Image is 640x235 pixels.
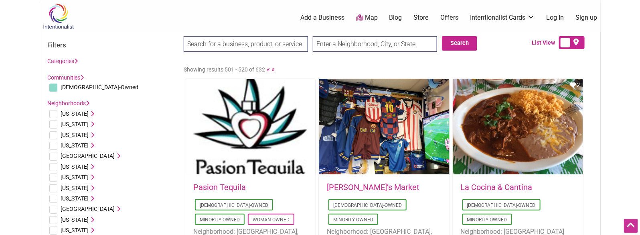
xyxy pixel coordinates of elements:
a: La Cocina & Cantina [461,182,533,192]
a: Blog [389,13,402,22]
span: [US_STATE] [61,132,89,138]
button: Search [442,36,477,51]
a: Neighborhoods [47,100,89,106]
a: » [271,65,275,73]
span: [US_STATE] [61,163,89,170]
span: [US_STATE] [61,110,89,117]
span: [GEOGRAPHIC_DATA] [61,206,115,212]
span: [US_STATE] [61,142,89,149]
a: Minority-Owned [333,217,373,223]
input: Enter a Neighborhood, City, or State [313,36,437,52]
a: Sign up [576,13,597,22]
h3: Filters [47,41,176,49]
span: [US_STATE] [61,217,89,223]
a: Woman-Owned [253,217,290,223]
a: [DEMOGRAPHIC_DATA]-Owned [467,202,536,208]
a: Map [356,13,378,22]
input: Search for a business, product, or service [184,36,308,52]
a: Pasion Tequila [193,182,246,192]
a: Categories [47,58,78,64]
a: Add a Business [300,13,344,22]
a: [DEMOGRAPHIC_DATA]-Owned [200,202,268,208]
a: Log In [547,13,564,22]
span: List View [532,39,559,47]
a: « [267,65,270,73]
a: Minority-Owned [200,217,240,223]
span: [DEMOGRAPHIC_DATA]-Owned [61,84,138,90]
a: Minority-Owned [467,217,507,223]
a: Store [413,13,429,22]
span: Showing results 501 - 520 of 632 [184,66,265,73]
img: Intentionalist [39,3,77,29]
span: [US_STATE] [61,121,89,127]
span: [US_STATE] [61,174,89,180]
a: [PERSON_NAME]’s Market [327,182,419,192]
span: [US_STATE] [61,227,89,233]
span: [GEOGRAPHIC_DATA] [61,153,115,159]
div: Scroll Back to Top [624,219,638,233]
span: [US_STATE] [61,185,89,191]
a: Communities [47,74,84,81]
a: Intentionalist Cards [470,13,535,22]
a: Offers [440,13,458,22]
a: [DEMOGRAPHIC_DATA]-Owned [333,202,402,208]
span: [US_STATE] [61,195,89,202]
